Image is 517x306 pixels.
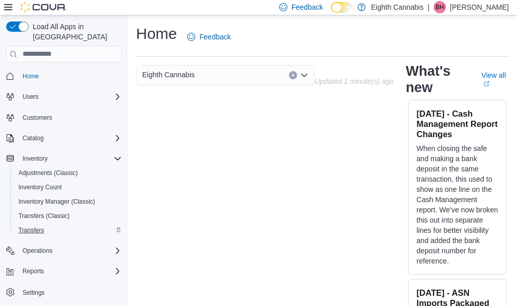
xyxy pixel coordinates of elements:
[300,71,308,79] button: Open list of options
[371,1,423,13] p: Eighth Cannabis
[18,111,122,124] span: Customers
[2,264,126,278] button: Reports
[14,167,122,179] span: Adjustments (Classic)
[18,70,43,82] a: Home
[23,289,44,297] span: Settings
[199,32,231,42] span: Feedback
[417,143,498,266] p: When closing the safe and making a bank deposit in the same transaction, this used to show as one...
[10,180,126,194] button: Inventory Count
[2,131,126,145] button: Catalog
[136,24,177,44] h1: Home
[18,152,52,165] button: Inventory
[18,245,122,257] span: Operations
[289,71,297,79] button: Clear input
[18,212,70,220] span: Transfers (Classic)
[20,2,66,12] img: Cova
[483,81,489,87] svg: External link
[23,72,39,80] span: Home
[331,2,352,13] input: Dark Mode
[23,114,52,122] span: Customers
[14,181,122,193] span: Inventory Count
[23,267,44,275] span: Reports
[18,169,78,177] span: Adjustments (Classic)
[18,183,62,191] span: Inventory Count
[10,194,126,209] button: Inventory Manager (Classic)
[18,287,49,299] a: Settings
[18,245,57,257] button: Operations
[18,152,122,165] span: Inventory
[183,27,235,47] a: Feedback
[2,285,126,299] button: Settings
[18,91,42,103] button: Users
[18,112,56,124] a: Customers
[436,1,444,13] span: BH
[14,224,122,236] span: Transfers
[14,167,82,179] a: Adjustments (Classic)
[18,132,122,144] span: Catalog
[18,265,122,277] span: Reports
[406,63,469,96] h2: What's new
[2,69,126,83] button: Home
[23,134,43,142] span: Catalog
[291,2,323,12] span: Feedback
[14,210,74,222] a: Transfers (Classic)
[14,224,48,236] a: Transfers
[18,198,95,206] span: Inventory Manager (Classic)
[2,244,126,258] button: Operations
[18,226,44,234] span: Transfers
[18,286,122,298] span: Settings
[481,71,509,88] a: View allExternal link
[14,195,99,208] a: Inventory Manager (Classic)
[18,70,122,82] span: Home
[23,93,38,101] span: Users
[10,209,126,223] button: Transfers (Classic)
[434,1,446,13] div: Brady Hillis
[18,91,122,103] span: Users
[428,1,430,13] p: |
[29,21,122,42] span: Load All Apps in [GEOGRAPHIC_DATA]
[18,132,48,144] button: Catalog
[314,77,393,85] p: Updated 1 minute(s) ago
[23,155,48,163] span: Inventory
[14,210,122,222] span: Transfers (Classic)
[14,195,122,208] span: Inventory Manager (Classic)
[18,265,48,277] button: Reports
[417,108,498,139] h3: [DATE] - Cash Management Report Changes
[23,247,53,255] span: Operations
[142,69,195,81] span: Eighth Cannabis
[14,181,66,193] a: Inventory Count
[2,151,126,166] button: Inventory
[10,166,126,180] button: Adjustments (Classic)
[10,223,126,237] button: Transfers
[2,90,126,104] button: Users
[450,1,509,13] p: [PERSON_NAME]
[2,110,126,125] button: Customers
